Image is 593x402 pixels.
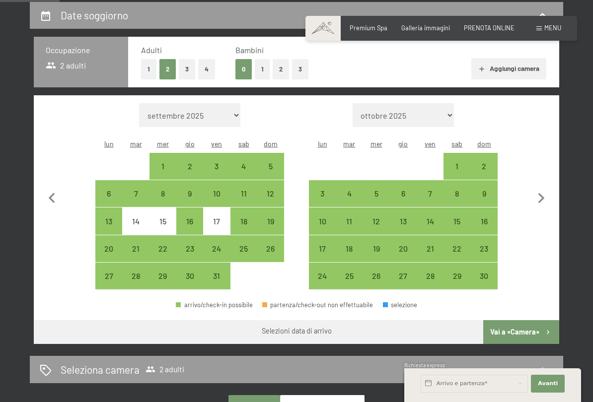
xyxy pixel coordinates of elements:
[95,235,122,262] div: arrivo/check-in possibile
[96,190,121,214] div: 6
[130,139,142,148] abbr: martedì
[122,263,149,289] div: Tue Oct 28 2025
[177,190,202,214] div: 9
[150,190,175,214] div: 8
[176,180,203,207] div: Thu Oct 09 2025
[417,263,444,289] div: Fri Nov 28 2025
[390,235,417,262] div: Thu Nov 20 2025
[122,207,149,234] div: arrivo/check-in non effettuabile
[257,235,284,262] div: Sun Oct 26 2025
[203,180,230,207] div: Fri Oct 10 2025
[262,326,332,336] div: Selezioni data di arrivo
[531,375,565,393] button: Avanti
[203,263,230,289] div: Fri Oct 31 2025
[150,217,175,242] div: 15
[122,235,149,262] div: arrivo/check-in possibile
[141,59,156,79] button: 1
[179,59,195,79] button: 3
[417,235,444,262] div: arrivo/check-in possibile
[336,235,363,262] div: Tue Nov 18 2025
[149,207,176,234] div: Wed Oct 15 2025
[445,162,469,187] div: 1
[177,162,202,187] div: 2
[309,207,336,234] div: arrivo/check-in possibile
[444,207,470,234] div: Sat Nov 15 2025
[258,190,283,214] div: 12
[230,235,257,262] div: Sat Oct 25 2025
[363,263,389,289] div: Wed Nov 26 2025
[418,217,443,242] div: 14
[363,235,389,262] div: Wed Nov 19 2025
[122,263,149,289] div: arrivo/check-in possibile
[203,153,230,180] div: arrivo/check-in possibile
[230,180,257,207] div: arrivo/check-in possibile
[177,272,202,297] div: 30
[203,207,230,234] div: arrivo/check-in non effettuabile
[95,263,122,289] div: arrivo/check-in possibile
[363,180,389,207] div: arrivo/check-in possibile
[471,207,498,234] div: arrivo/check-in possibile
[417,180,444,207] div: Fri Nov 07 2025
[310,190,335,214] div: 3
[418,272,443,297] div: 28
[336,207,363,234] div: arrivo/check-in possibile
[203,180,230,207] div: arrivo/check-in possibile
[472,245,497,269] div: 23
[471,235,498,262] div: arrivo/check-in possibile
[258,217,283,242] div: 19
[471,235,498,262] div: Sun Nov 23 2025
[204,272,229,297] div: 31
[398,139,408,148] abbr: giovedì
[444,207,470,234] div: arrivo/check-in possibile
[96,272,121,297] div: 27
[176,263,203,289] div: arrivo/check-in possibile
[464,24,515,32] span: PRENOTA ONLINE
[390,263,417,289] div: arrivo/check-in possibile
[230,153,257,180] div: arrivo/check-in possibile
[336,180,363,207] div: Tue Nov 04 2025
[238,139,249,148] abbr: sabato
[531,103,552,290] button: Mese successivo
[337,190,362,214] div: 4
[444,153,470,180] div: Sat Nov 01 2025
[390,207,417,234] div: arrivo/check-in possibile
[257,153,284,180] div: Sun Oct 05 2025
[444,235,470,262] div: arrivo/check-in possibile
[363,180,389,207] div: Wed Nov 05 2025
[425,139,436,148] abbr: venerdì
[336,235,363,262] div: arrivo/check-in possibile
[417,207,444,234] div: arrivo/check-in possibile
[451,139,462,148] abbr: sabato
[122,180,149,207] div: arrivo/check-in possibile
[95,207,122,234] div: arrivo/check-in possibile
[149,153,176,180] div: Wed Oct 01 2025
[149,235,176,262] div: arrivo/check-in possibile
[141,45,162,55] span: Adulti
[150,272,175,297] div: 29
[391,190,416,214] div: 6
[364,190,388,214] div: 5
[231,217,256,242] div: 18
[122,235,149,262] div: Tue Oct 21 2025
[309,263,336,289] div: arrivo/check-in possibile
[123,190,148,214] div: 7
[336,263,363,289] div: arrivo/check-in possibile
[471,58,546,80] button: Aggiungi camera
[350,24,387,32] span: Premium Spa
[444,180,470,207] div: arrivo/check-in possibile
[363,207,389,234] div: arrivo/check-in possibile
[309,235,336,262] div: arrivo/check-in possibile
[309,207,336,234] div: Mon Nov 10 2025
[176,180,203,207] div: arrivo/check-in possibile
[390,263,417,289] div: Thu Nov 27 2025
[336,263,363,289] div: Tue Nov 25 2025
[95,263,122,289] div: Mon Oct 27 2025
[203,263,230,289] div: arrivo/check-in possibile
[444,153,470,180] div: arrivo/check-in possibile
[444,180,470,207] div: Sat Nov 08 2025
[471,180,498,207] div: Sun Nov 09 2025
[472,272,497,297] div: 30
[309,180,336,207] div: Mon Nov 03 2025
[157,139,169,148] abbr: mercoledì
[337,272,362,297] div: 25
